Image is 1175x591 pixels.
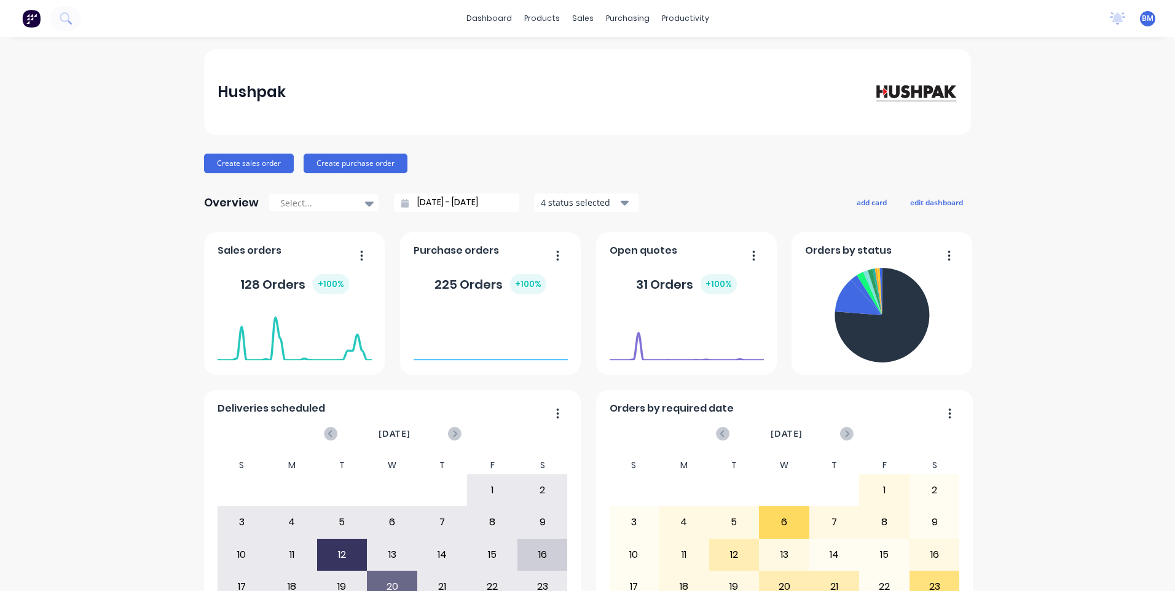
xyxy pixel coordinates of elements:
div: 225 Orders [434,274,546,294]
div: 6 [760,507,809,538]
div: 5 [710,507,759,538]
div: 14 [810,539,859,570]
div: 1 [468,475,517,506]
div: 13 [760,539,809,570]
div: + 100 % [510,274,546,294]
div: S [609,456,659,474]
div: 15 [468,539,517,570]
div: Overview [204,190,259,215]
div: 8 [860,507,909,538]
span: Purchase orders [414,243,499,258]
div: + 100 % [313,274,349,294]
div: 4 [659,507,709,538]
div: 128 Orders [240,274,349,294]
span: [DATE] [379,427,411,440]
div: 3 [610,507,659,538]
div: 16 [910,539,959,570]
div: sales [566,9,600,28]
div: 10 [218,539,267,570]
div: F [467,456,517,474]
div: T [317,456,367,474]
a: dashboard [460,9,518,28]
div: F [859,456,910,474]
div: 14 [418,539,467,570]
img: Hushpak [871,81,957,103]
div: 11 [267,539,316,570]
div: 2 [910,475,959,506]
div: 16 [518,539,567,570]
div: 9 [910,507,959,538]
button: edit dashboard [902,194,971,210]
button: add card [849,194,895,210]
div: S [217,456,267,474]
img: Factory [22,9,41,28]
span: Open quotes [610,243,677,258]
span: Orders by status [805,243,892,258]
div: 12 [318,539,367,570]
div: 3 [218,507,267,538]
div: T [709,456,760,474]
span: Sales orders [218,243,281,258]
div: + 100 % [701,274,737,294]
div: 13 [367,539,417,570]
div: 9 [518,507,567,538]
button: 4 status selected [534,194,639,212]
div: purchasing [600,9,656,28]
div: 7 [810,507,859,538]
div: 5 [318,507,367,538]
div: W [759,456,809,474]
div: M [267,456,317,474]
div: 2 [518,475,567,506]
div: 6 [367,507,417,538]
div: 4 [267,507,316,538]
div: 7 [418,507,467,538]
div: S [910,456,960,474]
div: S [517,456,568,474]
div: T [809,456,860,474]
div: 12 [710,539,759,570]
div: 15 [860,539,909,570]
div: T [417,456,468,474]
div: productivity [656,9,715,28]
div: 31 Orders [636,274,737,294]
div: 4 status selected [541,196,618,209]
span: [DATE] [771,427,803,440]
button: Create sales order [204,154,294,173]
div: W [367,456,417,474]
div: 8 [468,507,517,538]
div: M [659,456,709,474]
span: Deliveries scheduled [218,401,325,416]
div: 11 [659,539,709,570]
div: 10 [610,539,659,570]
div: products [518,9,566,28]
span: BM [1142,13,1153,24]
button: Create purchase order [304,154,407,173]
div: 1 [860,475,909,506]
div: Hushpak [218,80,286,104]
